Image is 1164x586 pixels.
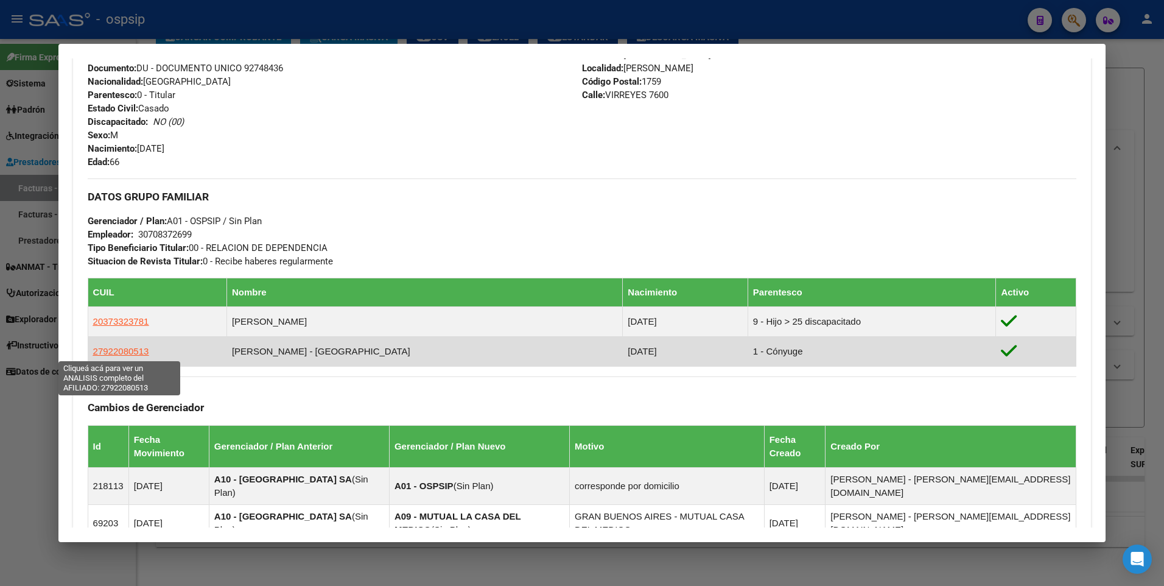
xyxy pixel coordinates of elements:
[128,425,209,467] th: Fecha Movimiento
[88,103,138,114] strong: Estado Civil:
[394,481,454,491] strong: A01 - OSPSIP
[996,278,1076,306] th: Activo
[88,90,137,101] strong: Parentesco:
[570,504,765,542] td: GRAN BUENOS AIRES - MUTUAL CASA DEL MEDICO
[623,306,748,336] td: [DATE]
[1123,545,1152,574] div: Open Intercom Messenger
[226,278,622,306] th: Nombre
[88,216,167,227] strong: Gerenciador / Plan:
[389,504,569,542] td: ( )
[826,467,1076,504] td: [PERSON_NAME] - [PERSON_NAME][EMAIL_ADDRESS][DOMAIN_NAME]
[764,504,826,542] td: [DATE]
[582,76,661,87] span: 1759
[128,467,209,504] td: [DATE]
[88,63,136,74] strong: Documento:
[389,467,569,504] td: ( )
[214,511,352,521] strong: A10 - [GEOGRAPHIC_DATA] SA
[88,242,328,253] span: 00 - RELACION DE DEPENDENCIA
[88,425,128,467] th: Id
[582,90,668,101] span: VIRREYES 7600
[88,90,175,101] span: 0 - Titular
[88,157,110,168] strong: Edad:
[88,143,137,154] strong: Nacimiento:
[623,336,748,366] td: [DATE]
[88,401,1077,414] h3: Cambios de Gerenciador
[88,116,148,127] strong: Discapacitado:
[88,242,189,253] strong: Tipo Beneficiario Titular:
[764,425,826,467] th: Fecha Creado
[88,229,133,240] strong: Empleador:
[826,504,1076,542] td: [PERSON_NAME] - [PERSON_NAME][EMAIL_ADDRESS][DOMAIN_NAME]
[748,306,996,336] td: 9 - Hijo > 25 discapacitado
[209,425,389,467] th: Gerenciador / Plan Anterior
[748,278,996,306] th: Parentesco
[88,157,119,168] span: 66
[570,467,765,504] td: corresponde por domicilio
[623,278,748,306] th: Nacimiento
[93,316,149,327] span: 20373323781
[582,63,693,74] span: [PERSON_NAME]
[570,425,765,467] th: Motivo
[88,190,1077,203] h3: DATOS GRUPO FAMILIAR
[153,116,184,127] i: NO (00)
[138,228,192,241] div: 30708372699
[88,467,128,504] td: 218113
[209,504,389,542] td: ( )
[582,76,642,87] strong: Código Postal:
[128,504,209,542] td: [DATE]
[457,481,491,491] span: Sin Plan
[226,336,622,366] td: [PERSON_NAME] - [GEOGRAPHIC_DATA]
[434,524,468,535] span: Sin Plan
[88,256,333,267] span: 0 - Recibe haberes regularmente
[88,130,110,141] strong: Sexo:
[88,103,169,114] span: Casado
[748,336,996,366] td: 1 - Cónyuge
[88,130,118,141] span: M
[88,216,262,227] span: A01 - OSPSIP / Sin Plan
[88,63,283,74] span: DU - DOCUMENTO UNICO 92748436
[88,256,203,267] strong: Situacion de Revista Titular:
[764,467,826,504] td: [DATE]
[214,474,352,484] strong: A10 - [GEOGRAPHIC_DATA] SA
[88,143,164,154] span: [DATE]
[88,504,128,542] td: 69203
[214,474,368,498] span: Sin Plan
[826,425,1076,467] th: Creado Por
[88,76,143,87] strong: Nacionalidad:
[582,63,623,74] strong: Localidad:
[209,467,389,504] td: ( )
[93,346,149,356] span: 27922080513
[389,425,569,467] th: Gerenciador / Plan Nuevo
[394,511,521,535] strong: A09 - MUTUAL LA CASA DEL MEDICO
[582,90,605,101] strong: Calle:
[226,306,622,336] td: [PERSON_NAME]
[88,278,226,306] th: CUIL
[88,76,231,87] span: [GEOGRAPHIC_DATA]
